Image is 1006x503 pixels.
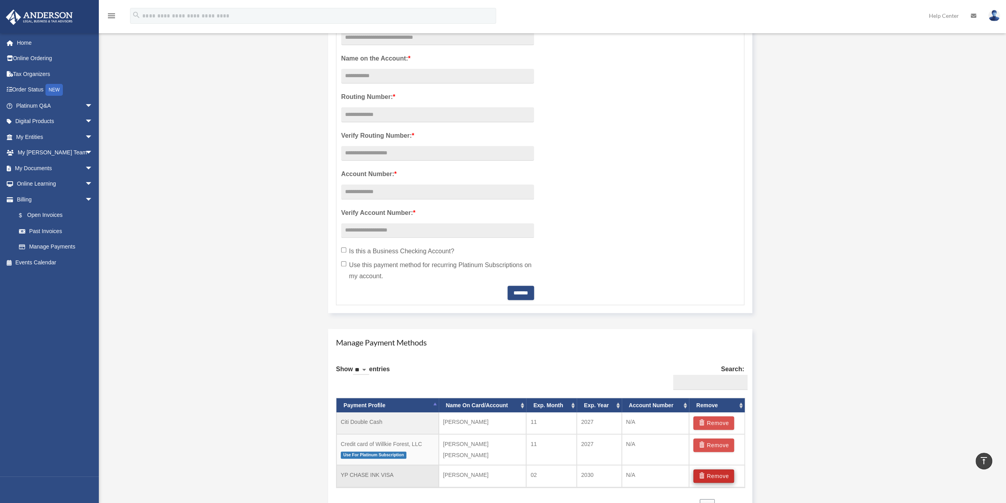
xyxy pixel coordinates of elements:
[85,145,101,161] span: arrow_drop_down
[622,434,689,465] td: N/A
[341,452,406,458] span: Use For Platinum Subscription
[11,207,105,224] a: $Open Invoices
[85,192,101,208] span: arrow_drop_down
[341,246,534,257] label: Is this a Business Checking Account?
[439,434,527,465] td: [PERSON_NAME] [PERSON_NAME]
[336,465,439,487] td: YP CHASE INK VISA
[107,11,116,21] i: menu
[107,14,116,21] a: menu
[6,254,105,270] a: Events Calendar
[11,239,101,255] a: Manage Payments
[673,375,747,390] input: Search:
[6,98,105,114] a: Platinum Q&Aarrow_drop_down
[85,98,101,114] span: arrow_drop_down
[85,176,101,192] span: arrow_drop_down
[577,434,621,465] td: 2027
[6,129,105,145] a: My Entitiesarrow_drop_down
[988,10,1000,21] img: User Pic
[577,412,621,434] td: 2027
[577,398,621,413] th: Exp. Year: activate to sort column ascending
[6,66,105,82] a: Tax Organizers
[526,398,577,413] th: Exp. Month: activate to sort column ascending
[6,51,105,66] a: Online Ordering
[577,465,621,487] td: 2030
[439,398,527,413] th: Name On Card/Account: activate to sort column ascending
[622,398,689,413] th: Account Number: activate to sort column ascending
[341,207,534,218] label: Verify Account Number:
[4,9,75,25] img: Anderson Advisors Platinum Portal
[976,453,992,469] a: vertical_align_top
[622,465,689,487] td: N/A
[526,434,577,465] td: 11
[6,82,105,98] a: Order StatusNEW
[6,145,105,161] a: My [PERSON_NAME] Teamarrow_drop_down
[6,114,105,129] a: Digital Productsarrow_drop_down
[336,398,439,413] th: Payment Profile: activate to sort column descending
[341,130,534,141] label: Verify Routing Number:
[336,434,439,465] td: Credit card of Willkie Forest, LLC
[622,412,689,434] td: N/A
[45,84,63,96] div: NEW
[6,35,105,51] a: Home
[439,412,527,434] td: [PERSON_NAME]
[336,412,439,434] td: Citi Double Cash
[85,160,101,177] span: arrow_drop_down
[85,114,101,130] span: arrow_drop_down
[341,91,534,102] label: Routing Number:
[341,53,534,64] label: Name on the Account:
[693,469,734,483] button: Remove
[693,438,734,452] button: Remove
[11,223,105,239] a: Past Invoices
[336,337,744,348] h4: Manage Payment Methods
[6,192,105,207] a: Billingarrow_drop_down
[526,412,577,434] td: 11
[670,364,744,390] label: Search:
[132,11,141,19] i: search
[341,260,534,282] label: Use this payment method for recurring Platinum Subscriptions on my account.
[23,211,27,220] span: $
[341,247,346,252] input: Is this a Business Checking Account?
[341,169,534,180] label: Account Number:
[979,456,989,465] i: vertical_align_top
[85,129,101,145] span: arrow_drop_down
[341,261,346,266] input: Use this payment method for recurring Platinum Subscriptions on my account.
[6,176,105,192] a: Online Learningarrow_drop_down
[526,465,577,487] td: 02
[353,366,369,375] select: Showentries
[689,398,744,413] th: Remove: activate to sort column ascending
[439,465,527,487] td: [PERSON_NAME]
[693,416,734,430] button: Remove
[6,160,105,176] a: My Documentsarrow_drop_down
[336,364,390,383] label: Show entries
